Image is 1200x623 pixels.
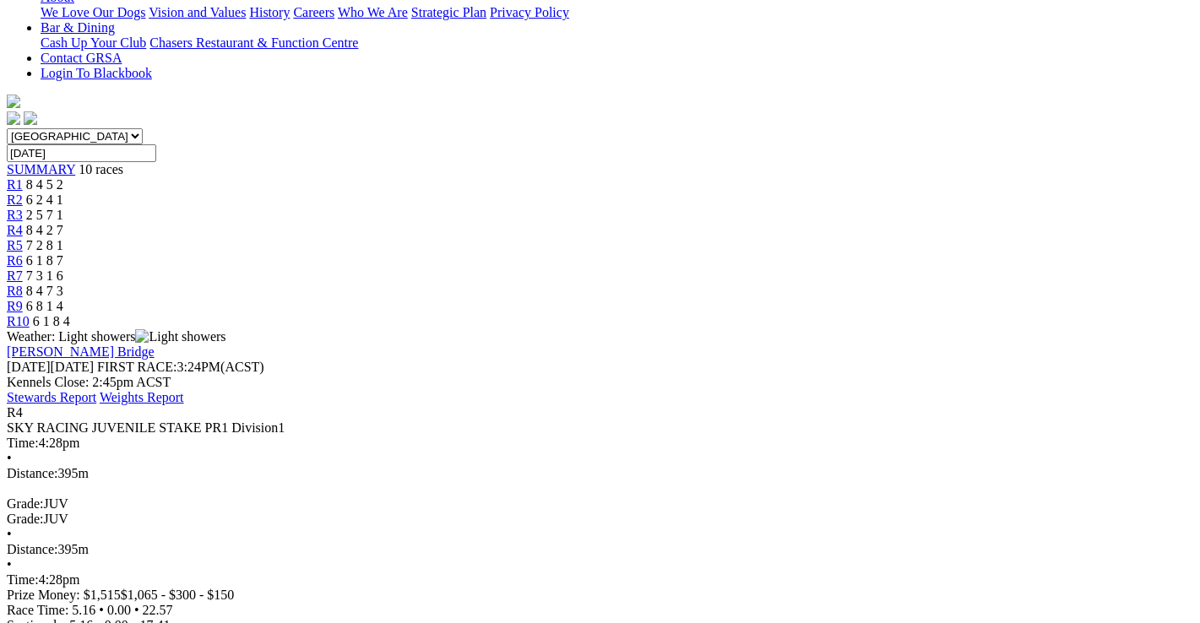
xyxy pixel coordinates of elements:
a: Careers [293,5,334,19]
span: Grade: [7,496,44,511]
span: 5.16 [72,603,95,617]
span: 2 5 7 1 [26,208,63,222]
div: About [41,5,1193,20]
a: Chasers Restaurant & Function Centre [149,35,358,50]
span: • [99,603,104,617]
div: Bar & Dining [41,35,1193,51]
a: We Love Our Dogs [41,5,145,19]
a: Login To Blackbook [41,66,152,80]
div: JUV [7,496,1193,512]
div: 395m [7,542,1193,557]
span: • [134,603,139,617]
input: Select date [7,144,156,162]
span: R4 [7,405,23,420]
a: Contact GRSA [41,51,122,65]
span: 10 races [79,162,123,176]
img: facebook.svg [7,111,20,125]
img: logo-grsa-white.png [7,95,20,108]
span: 7 2 8 1 [26,238,63,252]
a: Weights Report [100,390,184,404]
a: Vision and Values [149,5,246,19]
img: twitter.svg [24,111,37,125]
span: 7 3 1 6 [26,268,63,283]
a: Strategic Plan [411,5,486,19]
span: Weather: Light showers [7,329,226,344]
a: Privacy Policy [490,5,569,19]
a: R9 [7,299,23,313]
div: JUV [7,512,1193,527]
a: [PERSON_NAME] Bridge [7,344,155,359]
span: Time: [7,572,39,587]
a: Bar & Dining [41,20,115,35]
a: R10 [7,314,30,328]
span: 6 1 8 4 [33,314,70,328]
span: 8 4 5 2 [26,177,63,192]
div: SKY RACING JUVENILE STAKE PR1 Division1 [7,420,1193,436]
a: R1 [7,177,23,192]
span: 0.00 [107,603,131,617]
span: 3:24PM(ACST) [97,360,264,374]
span: Time: [7,436,39,450]
span: • [7,527,12,541]
span: Race Time: [7,603,68,617]
span: • [7,451,12,465]
a: SUMMARY [7,162,75,176]
a: R6 [7,253,23,268]
span: FIRST RACE: [97,360,176,374]
span: $1,065 - $300 - $150 [121,588,235,602]
a: History [249,5,290,19]
span: Distance: [7,542,57,556]
div: Prize Money: $1,515 [7,588,1193,603]
a: R8 [7,284,23,298]
span: 8 4 2 7 [26,223,63,237]
a: R7 [7,268,23,283]
a: R3 [7,208,23,222]
span: 6 1 8 7 [26,253,63,268]
div: 395m [7,466,1193,481]
span: Grade: [7,512,44,526]
div: Kennels Close: 2:45pm ACST [7,375,1193,390]
span: 22.57 [143,603,173,617]
span: [DATE] [7,360,51,374]
span: 6 2 4 1 [26,192,63,207]
a: R2 [7,192,23,207]
span: [DATE] [7,360,94,374]
span: Distance: [7,466,57,480]
div: 4:28pm [7,572,1193,588]
span: 8 4 7 3 [26,284,63,298]
a: R4 [7,223,23,237]
span: • [7,557,12,572]
a: Cash Up Your Club [41,35,146,50]
a: Stewards Report [7,390,96,404]
a: Who We Are [338,5,408,19]
div: 4:28pm [7,436,1193,451]
img: Light showers [135,329,225,344]
a: R5 [7,238,23,252]
span: 6 8 1 4 [26,299,63,313]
